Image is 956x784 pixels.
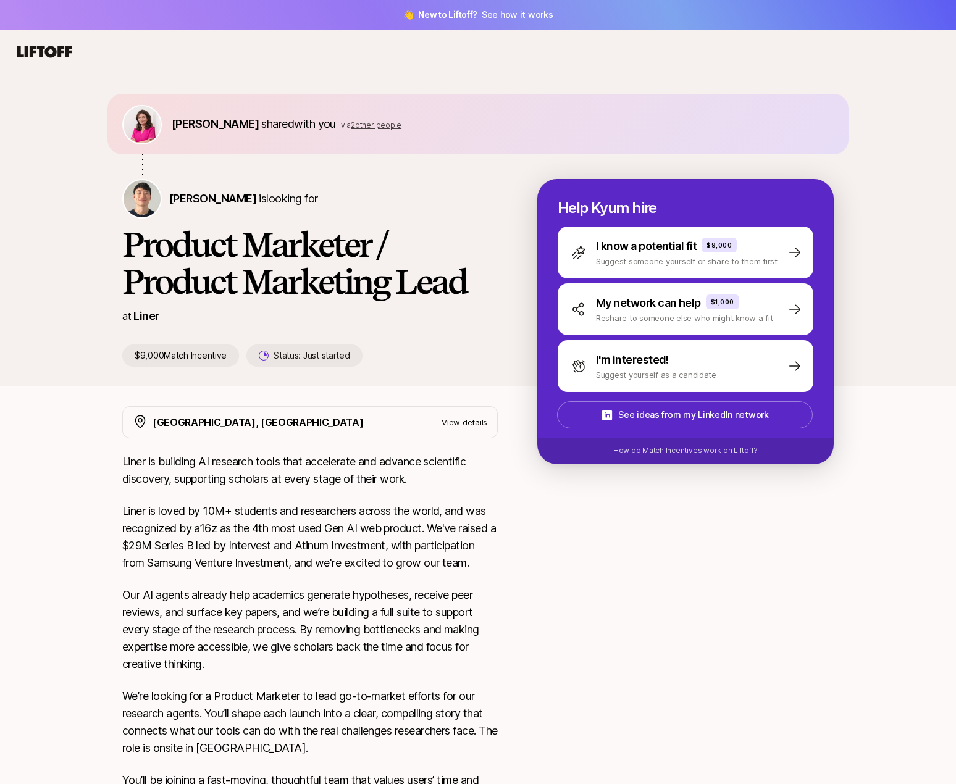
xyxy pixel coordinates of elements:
[596,255,778,267] p: Suggest someone yourself or share to them first
[122,453,498,488] p: Liner is building AI research tools that accelerate and advance scientific discovery, supporting ...
[558,199,813,217] p: Help Kyum hire
[124,106,161,143] img: 9e09e871_5697_442b_ae6e_b16e3f6458f8.jpg
[122,226,498,300] h1: Product Marketer / Product Marketing Lead
[711,297,734,307] p: $1,000
[442,416,487,428] p: View details
[482,9,553,20] a: See how it works
[122,503,498,572] p: Liner is loved by 10M+ students and researchers across the world, and was recognized by a16z as t...
[707,240,732,250] p: $9,000
[124,180,161,217] img: Kyum Kim
[351,120,401,130] span: 2 other people
[122,308,131,324] p: at
[294,117,336,130] span: with you
[341,120,351,130] span: via
[172,115,401,133] p: shared
[596,294,701,312] p: My network can help
[122,586,498,673] p: Our AI agents already help academics generate hypotheses, receive peer reviews, and surface key p...
[172,117,259,130] span: [PERSON_NAME]
[596,369,716,381] p: Suggest yourself as a candidate
[613,445,758,456] p: How do Match Incentives work on Liftoff?
[122,344,239,367] p: $9,000 Match Incentive
[169,190,317,207] p: is looking for
[303,350,350,361] span: Just started
[557,401,813,428] button: See ideas from my LinkedIn network
[122,688,498,757] p: We’re looking for a Product Marketer to lead go-to-market efforts for our research agents. You’ll...
[596,351,669,369] p: I'm interested!
[169,192,256,205] span: [PERSON_NAME]
[618,407,768,422] p: See ideas from my LinkedIn network
[596,312,773,324] p: Reshare to someone else who might know a fit
[403,7,553,22] span: 👋 New to Liftoff?
[274,348,350,363] p: Status:
[596,238,697,255] p: I know a potential fit
[153,414,363,430] p: [GEOGRAPHIC_DATA], [GEOGRAPHIC_DATA]
[133,309,159,322] a: Liner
